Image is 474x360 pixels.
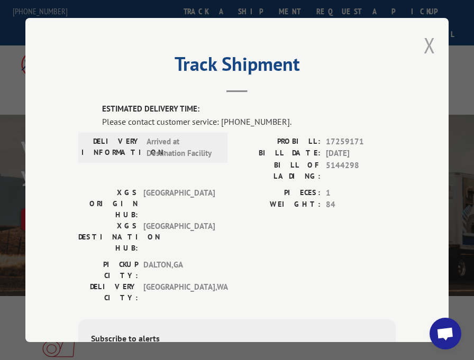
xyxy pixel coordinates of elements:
label: PIECES: [237,187,321,199]
div: Subscribe to alerts [91,332,383,347]
span: [DATE] [326,147,396,160]
label: BILL OF LADING: [237,160,321,182]
label: PROBILL: [237,136,321,148]
span: DALTON , GA [143,259,215,281]
span: 84 [326,199,396,211]
label: BILL DATE: [237,147,321,160]
label: XGS DESTINATION HUB: [78,220,138,254]
label: PICKUP CITY: [78,259,138,281]
span: 17259171 [326,136,396,148]
label: DELIVERY INFORMATION: [81,136,141,160]
label: DELIVERY CITY: [78,281,138,303]
h2: Track Shipment [78,57,396,77]
div: Please contact customer service: [PHONE_NUMBER]. [102,115,396,128]
button: Close modal [424,31,435,59]
span: [GEOGRAPHIC_DATA] [143,187,215,220]
label: XGS ORIGIN HUB: [78,187,138,220]
div: Open chat [430,318,461,349]
span: 1 [326,187,396,199]
span: [GEOGRAPHIC_DATA] , WA [143,281,215,303]
label: ESTIMATED DELIVERY TIME: [102,103,396,115]
span: 5144298 [326,160,396,182]
label: WEIGHT: [237,199,321,211]
span: [GEOGRAPHIC_DATA] [143,220,215,254]
span: Arrived at Destination Facility [147,136,218,160]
